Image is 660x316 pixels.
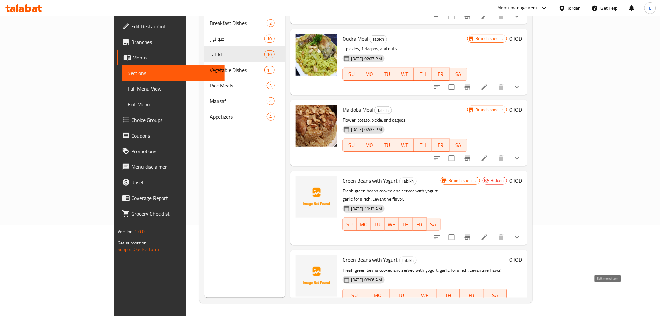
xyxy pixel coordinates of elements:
[131,147,219,155] span: Promotions
[343,255,398,265] span: Green Beans with Yogurt
[414,68,432,81] button: TH
[348,206,385,212] span: [DATE] 10:12 AM
[133,54,219,61] span: Menus
[117,206,225,221] a: Grocery Checklist
[399,140,412,150] span: WE
[401,220,410,229] span: TH
[267,97,275,105] div: items
[363,70,376,79] span: MO
[370,35,387,43] span: Tabikh
[264,35,275,43] div: items
[210,50,264,58] span: Tabikh
[296,176,337,218] img: Green Beans with Yogurt
[204,109,285,125] div: Appetizers4
[378,139,396,152] button: TU
[122,81,225,97] a: Full Menu View
[413,218,427,231] button: FR
[399,218,413,231] button: TH
[568,5,581,12] div: Jordan
[371,218,385,231] button: TU
[128,100,219,108] span: Edit Menu
[131,38,219,46] span: Branches
[510,105,522,114] h6: 0 JOD
[131,194,219,202] span: Coverage Report
[265,36,274,42] span: 10
[117,34,225,50] a: Branches
[494,79,509,95] button: delete
[117,50,225,65] a: Menus
[381,70,394,79] span: TU
[118,239,147,247] span: Get support on:
[343,139,361,152] button: SU
[396,68,414,81] button: WE
[373,220,382,229] span: TU
[494,151,509,166] button: delete
[128,69,219,77] span: Sections
[452,140,465,150] span: SA
[439,291,457,300] span: TH
[343,289,366,302] button: SU
[296,255,337,297] img: Green Beans with Yogurt
[509,151,525,166] button: show more
[378,68,396,81] button: TU
[429,220,438,229] span: SA
[484,289,507,302] button: SA
[415,220,424,229] span: FR
[360,139,378,152] button: MO
[414,139,432,152] button: TH
[486,291,504,300] span: SA
[510,34,522,43] h6: 0 JOD
[481,233,488,241] a: Edit menu item
[498,4,538,12] div: Menu-management
[267,20,274,26] span: 2
[204,62,285,78] div: Vegetable Dishes11
[429,230,445,245] button: sort-choices
[210,19,267,27] span: Breakfast Dishes
[117,112,225,128] a: Choice Groups
[267,114,274,120] span: 4
[204,13,285,127] nav: Menu sections
[437,289,460,302] button: TH
[427,218,441,231] button: SA
[481,154,488,162] a: Edit menu item
[343,45,468,53] p: 1 pickles, 1 daqoos, and nuts
[131,163,219,171] span: Menu disclaimer
[399,70,412,79] span: WE
[345,140,358,150] span: SU
[357,218,371,231] button: MO
[488,178,507,184] span: Hidden
[265,67,274,73] span: 11
[296,34,337,76] img: Qudra Meal
[118,245,159,254] a: Support.OpsPlatform
[296,105,337,147] img: Makloba Meal
[434,70,447,79] span: FR
[267,113,275,121] div: items
[210,66,264,74] span: Vegetable Dishes
[267,83,274,89] span: 3
[122,97,225,112] a: Edit Menu
[473,35,506,42] span: Branch specific
[509,230,525,245] button: show more
[267,98,274,104] span: 4
[481,83,488,91] a: Edit menu item
[509,79,525,95] button: show more
[131,210,219,217] span: Grocery Checklist
[117,190,225,206] a: Coverage Report
[135,228,145,236] span: 1.0.0
[460,79,475,95] button: Branch-specific-item
[460,289,484,302] button: FR
[473,107,506,113] span: Branch specific
[416,291,434,300] span: WE
[345,291,364,300] span: SU
[131,178,219,186] span: Upsell
[210,113,267,121] div: Appetizers
[267,82,275,89] div: items
[390,289,413,302] button: TU
[374,106,392,114] div: Tabikh
[128,85,219,93] span: Full Menu View
[513,154,521,162] svg: Show Choices
[381,140,394,150] span: TU
[343,176,398,186] span: Green Beans with Yogurt
[267,19,275,27] div: items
